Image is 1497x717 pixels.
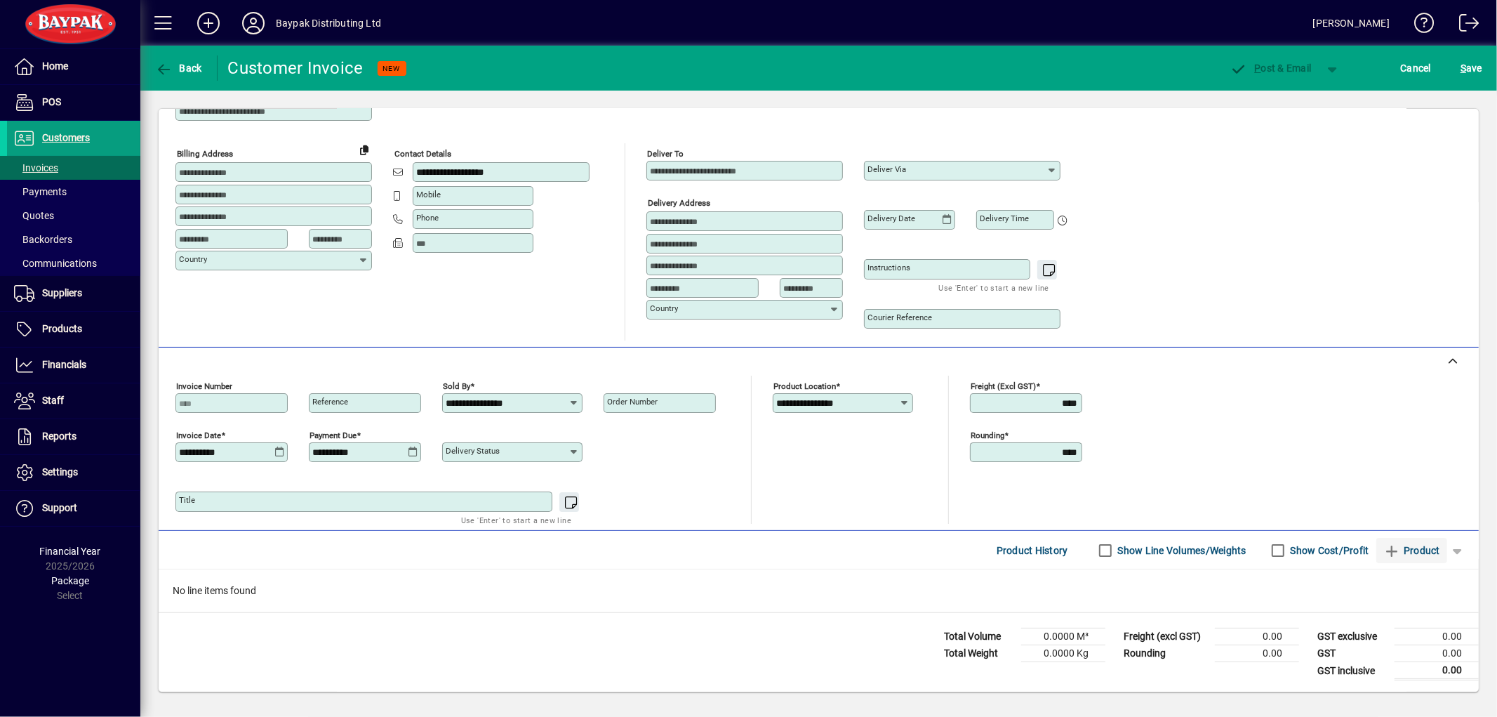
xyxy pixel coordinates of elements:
span: Reports [42,430,76,442]
button: Back [152,55,206,81]
a: Logout [1449,3,1479,48]
mat-hint: Use 'Enter' to start a new line [461,512,571,528]
td: 0.00 [1395,662,1479,680]
button: Post & Email [1223,55,1319,81]
mat-label: Courier Reference [867,313,932,322]
a: Communications [7,251,140,275]
a: POS [7,85,140,120]
mat-label: Product location [773,381,836,391]
td: 0.0000 M³ [1021,629,1105,645]
mat-label: Delivery time [980,213,1029,223]
span: Suppliers [42,287,82,298]
span: Package [51,575,89,586]
td: Total Weight [937,645,1021,662]
div: No line items found [159,570,1479,612]
a: Financials [7,348,140,383]
span: Communications [14,258,97,269]
span: Customers [42,132,90,143]
span: Quotes [14,210,54,221]
td: 0.00 [1215,629,1299,645]
span: Cancel [1401,57,1432,79]
span: P [1255,63,1261,74]
mat-label: Sold by [443,381,470,391]
mat-label: Delivery status [446,446,500,456]
td: GST exclusive [1310,629,1395,645]
span: Invoices [14,162,58,173]
span: ave [1461,57,1482,79]
span: Product [1383,539,1440,562]
td: Total Volume [937,629,1021,645]
div: Baypak Distributing Ltd [276,12,381,34]
mat-label: Invoice date [176,430,221,440]
button: Save [1457,55,1486,81]
mat-label: Instructions [867,263,910,272]
span: Back [155,63,202,74]
div: [PERSON_NAME] [1313,12,1390,34]
span: Financial Year [40,546,101,557]
a: Backorders [7,228,140,251]
mat-label: Title [179,495,195,505]
label: Show Line Volumes/Weights [1115,544,1246,558]
mat-hint: Use 'Enter' to start a new line [939,279,1049,296]
a: Settings [7,455,140,490]
td: Freight (excl GST) [1117,629,1215,645]
span: Backorders [14,234,72,245]
mat-label: Deliver via [867,164,906,174]
a: Products [7,312,140,347]
mat-label: Mobile [416,190,441,199]
mat-label: Rounding [971,430,1004,440]
a: Reports [7,419,140,454]
a: Suppliers [7,276,140,311]
a: Quotes [7,204,140,228]
span: S [1461,63,1466,74]
mat-label: Country [179,254,207,264]
a: Support [7,491,140,526]
td: Rounding [1117,645,1215,662]
mat-label: Reference [312,397,348,407]
span: Support [42,502,77,513]
button: Profile [231,11,276,36]
span: Staff [42,395,64,406]
button: Add [186,11,231,36]
td: 0.00 [1395,629,1479,645]
span: NEW [383,64,401,73]
label: Show Cost/Profit [1288,544,1369,558]
a: Staff [7,383,140,419]
mat-label: Freight (excl GST) [971,381,1036,391]
td: 0.0000 Kg [1021,645,1105,662]
button: Cancel [1397,55,1435,81]
span: Payments [14,186,67,197]
button: Product [1376,538,1447,563]
mat-label: Delivery date [867,213,915,223]
a: Invoices [7,156,140,180]
td: GST [1310,645,1395,662]
td: GST inclusive [1310,662,1395,680]
mat-label: Phone [416,213,439,223]
mat-label: Deliver To [647,149,684,159]
span: Financials [42,359,86,370]
a: Knowledge Base [1404,3,1435,48]
div: Customer Invoice [228,57,364,79]
td: 0.00 [1215,645,1299,662]
span: POS [42,96,61,107]
span: Settings [42,466,78,478]
mat-label: Payment due [310,430,357,440]
app-page-header-button: Back [140,55,218,81]
span: Products [42,323,82,334]
span: ost & Email [1230,63,1312,74]
a: Home [7,49,140,84]
mat-label: Country [650,303,678,313]
mat-label: Order number [607,397,658,407]
button: Product History [991,538,1074,563]
mat-label: Invoice number [176,381,232,391]
a: Payments [7,180,140,204]
button: Copy to Delivery address [353,138,375,161]
span: Home [42,60,68,72]
td: 0.00 [1395,645,1479,662]
span: Product History [997,539,1068,562]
